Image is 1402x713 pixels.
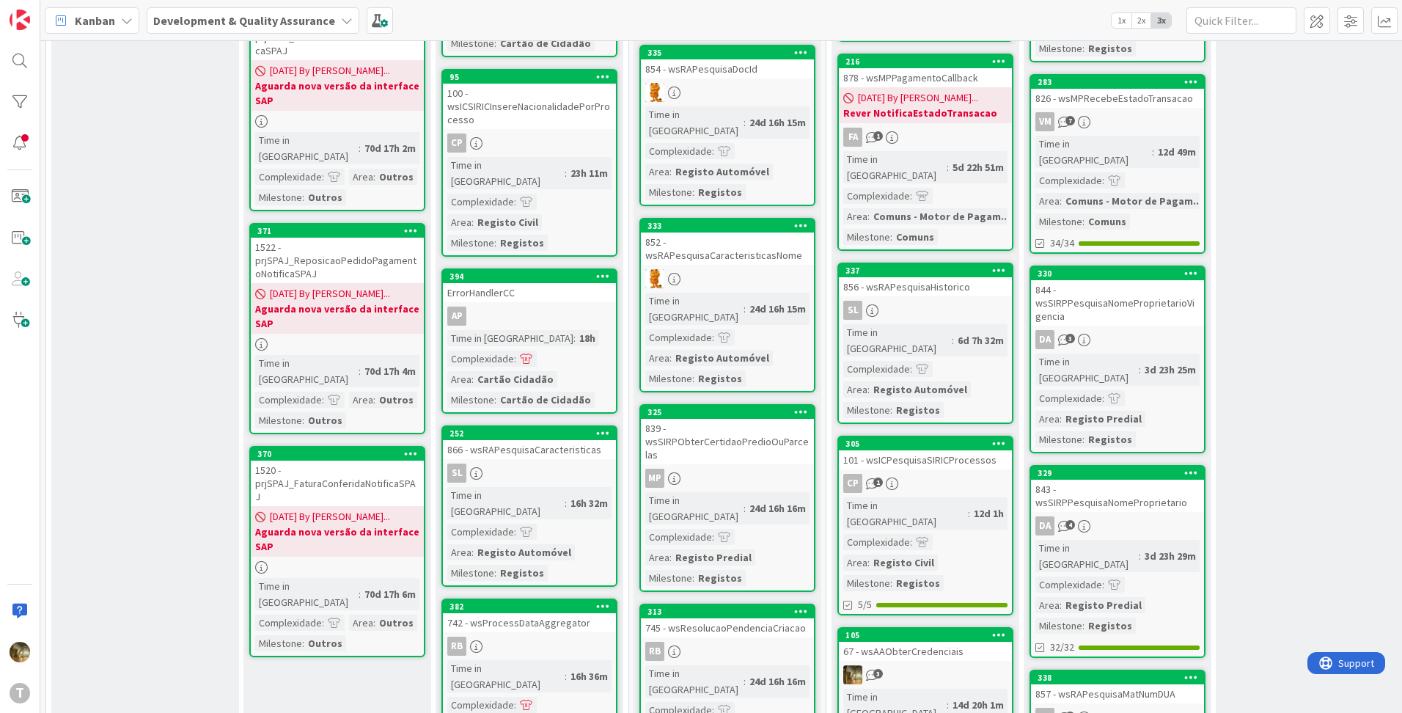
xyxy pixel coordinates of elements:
[669,350,672,366] span: :
[251,224,424,283] div: 3711522 - prjSPAJ_ReposicaoPedidoPagamentoNotificaSPAJ
[947,159,949,175] span: :
[843,402,890,418] div: Milestone
[1082,40,1084,56] span: :
[843,208,867,224] div: Area
[449,271,616,282] div: 394
[565,495,567,511] span: :
[494,235,496,251] span: :
[1102,577,1104,593] span: :
[845,56,1012,67] div: 216
[641,419,814,464] div: 839 - wsSIRPObterCertidaoPredioOuParcelas
[867,555,870,571] span: :
[1038,77,1204,87] div: 283
[375,169,417,185] div: Outros
[255,392,322,408] div: Complexidade
[304,635,346,651] div: Outros
[837,263,1013,424] a: 337856 - wsRAPesquisaHistoricoSLTime in [GEOGRAPHIC_DATA]:6d 7h 32mComplexidade:Area:Registo Auto...
[255,355,359,387] div: Time in [GEOGRAPHIC_DATA]
[302,412,304,428] span: :
[447,214,471,230] div: Area
[641,406,814,464] div: 325839 - wsSIRPObterCertidaoPredioOuParcelas
[712,529,714,545] span: :
[514,524,516,540] span: :
[1186,7,1296,34] input: Quick Filter...
[1152,144,1154,160] span: :
[359,140,361,156] span: :
[373,615,375,631] span: :
[645,469,664,488] div: MP
[843,301,862,320] div: SL
[447,35,494,51] div: Milestone
[496,235,548,251] div: Registos
[641,46,814,59] div: 335
[839,629,1012,661] div: 10567 - wsAAObterCredenciais
[843,534,910,550] div: Complexidade
[669,164,672,180] span: :
[447,487,565,519] div: Time in [GEOGRAPHIC_DATA]
[447,307,466,326] div: AP
[839,55,1012,68] div: 216
[361,363,419,379] div: 70d 17h 4m
[153,13,335,28] b: Development & Quality Assurance
[471,214,474,230] span: :
[839,264,1012,277] div: 337
[322,169,324,185] span: :
[443,637,616,656] div: RB
[447,330,573,346] div: Time in [GEOGRAPHIC_DATA]
[31,2,67,20] span: Support
[1050,235,1074,251] span: 34/34
[565,165,567,181] span: :
[255,132,359,164] div: Time in [GEOGRAPHIC_DATA]
[641,605,814,618] div: 313
[373,169,375,185] span: :
[1065,334,1075,343] span: 3
[302,635,304,651] span: :
[968,505,970,522] span: :
[1035,411,1060,427] div: Area
[712,329,714,345] span: :
[839,68,1012,87] div: 878 - wsMPPagamentoCallback
[845,630,1012,640] div: 105
[257,226,424,236] div: 371
[1062,597,1145,613] div: Registo Predial
[1141,548,1200,564] div: 3d 23h 29m
[1038,268,1204,279] div: 330
[567,165,612,181] div: 23h 11m
[641,219,814,265] div: 333852 - wsRAPesquisaCaracteristicasNome
[843,229,890,245] div: Milestone
[1035,597,1060,613] div: Area
[1139,362,1141,378] span: :
[443,600,616,632] div: 382742 - wsProcessDataAggregator
[867,381,870,398] span: :
[443,427,616,440] div: 252
[1035,213,1082,230] div: Milestone
[443,270,616,302] div: 394ErrorHandlerCC
[910,188,912,204] span: :
[474,371,557,387] div: Cartão Cidadão
[641,406,814,419] div: 325
[645,492,744,524] div: Time in [GEOGRAPHIC_DATA]
[645,164,669,180] div: Area
[645,370,692,387] div: Milestone
[1035,40,1082,56] div: Milestone
[1060,411,1062,427] span: :
[443,464,616,483] div: SL
[443,440,616,459] div: 866 - wsRAPesquisaCaracteristicas
[746,500,810,516] div: 24d 16h 16m
[255,78,419,108] b: Aguarda nova versão da interface SAP
[443,307,616,326] div: AP
[694,570,746,586] div: Registos
[843,497,968,530] div: Time in [GEOGRAPHIC_DATA]
[641,219,814,233] div: 333
[839,277,1012,296] div: 856 - wsRAPesquisaHistorico
[970,505,1008,522] div: 12d 1h
[645,269,664,288] img: RL
[843,361,910,377] div: Complexidade
[1035,172,1102,189] div: Complexidade
[1035,330,1054,349] div: DA
[746,114,810,131] div: 24d 16h 15m
[361,140,419,156] div: 70d 17h 2m
[443,134,616,153] div: CP
[867,208,870,224] span: :
[255,635,302,651] div: Milestone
